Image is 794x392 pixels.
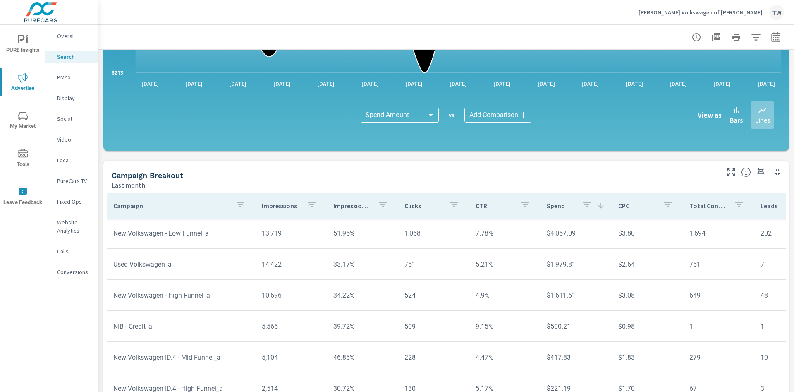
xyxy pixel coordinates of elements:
p: Local [57,156,91,164]
td: $4,057.09 [540,223,611,244]
button: Make Fullscreen [725,166,738,179]
td: $1,979.81 [540,254,611,275]
p: Clicks [404,202,442,210]
td: $1.83 [612,347,683,368]
button: Apply Filters [748,29,764,46]
div: Video [45,133,98,146]
text: $213 [112,70,123,76]
td: 4.9% [469,285,540,306]
p: Impression Share [333,202,371,210]
td: $0.98 [612,316,683,337]
td: 5,565 [255,316,326,337]
span: Advertise [3,73,43,93]
button: Select Date Range [768,29,784,46]
td: $500.21 [540,316,611,337]
div: Conversions [45,266,98,278]
td: New Volkswagen ID.4 - Mid Funnel_a [107,347,255,368]
h6: View as [698,111,722,119]
span: Spend Amount [366,111,409,119]
div: Add Comparison [464,108,531,123]
td: New Volkswagen - High Funnel_a [107,285,255,306]
p: CTR [476,202,514,210]
span: My Market [3,111,43,131]
td: 9.15% [469,316,540,337]
td: 649 [683,285,754,306]
td: New Volkswagen - Low Funnel_a [107,223,255,244]
td: 10,696 [255,285,326,306]
div: Social [45,113,98,125]
p: Search [57,53,91,61]
td: 5.21% [469,254,540,275]
span: Leave Feedback [3,187,43,207]
div: nav menu [0,25,45,215]
p: [DATE] [356,79,385,88]
td: $1,611.61 [540,285,611,306]
p: Bars [730,115,743,125]
td: 1,694 [683,223,754,244]
p: [DATE] [444,79,473,88]
p: [DATE] [664,79,693,88]
div: Fixed Ops [45,195,98,208]
p: [DATE] [752,79,781,88]
p: [DATE] [223,79,252,88]
td: 509 [398,316,469,337]
p: [DATE] [708,79,737,88]
td: $417.83 [540,347,611,368]
td: 1 [683,316,754,337]
span: PURE Insights [3,35,43,55]
p: Website Analytics [57,218,91,235]
span: This is a summary of Search performance results by campaign. Each column can be sorted. [741,167,751,177]
td: 33.17% [327,254,398,275]
span: Add Comparison [469,111,518,119]
div: Spend Amount [361,108,439,123]
div: TW [769,5,784,20]
button: Print Report [728,29,744,46]
div: PMAX [45,71,98,84]
td: 14,422 [255,254,326,275]
td: 228 [398,347,469,368]
td: 5,104 [255,347,326,368]
div: Display [45,92,98,104]
p: Campaign [113,202,229,210]
p: Overall [57,32,91,40]
button: "Export Report to PDF" [708,29,725,46]
div: Calls [45,245,98,257]
td: 46.85% [327,347,398,368]
p: Calls [57,247,91,255]
p: Lines [755,115,770,125]
p: Conversions [57,268,91,276]
td: $3.80 [612,223,683,244]
p: vs [439,111,464,119]
td: 751 [398,254,469,275]
p: Social [57,115,91,123]
td: NIB - Credit_a [107,316,255,337]
td: 13,719 [255,223,326,244]
div: Website Analytics [45,216,98,237]
td: $3.08 [612,285,683,306]
p: Spend [547,202,575,210]
p: PMAX [57,73,91,82]
td: 279 [683,347,754,368]
p: Last month [112,180,145,190]
span: Save this to your personalized report [754,166,768,179]
h5: Campaign Breakout [112,171,183,180]
td: Used Volkswagen_a [107,254,255,275]
p: [DATE] [399,79,428,88]
p: CPC [618,202,656,210]
div: Local [45,154,98,166]
td: 51.95% [327,223,398,244]
p: [DATE] [576,79,605,88]
td: 4.47% [469,347,540,368]
td: 524 [398,285,469,306]
p: [DATE] [268,79,297,88]
td: 751 [683,254,754,275]
p: Impressions [262,202,300,210]
p: Display [57,94,91,102]
td: 1,068 [398,223,469,244]
p: [DATE] [532,79,561,88]
p: [DATE] [179,79,208,88]
div: Overall [45,30,98,42]
p: Video [57,135,91,144]
p: [DATE] [620,79,649,88]
button: Minimize Widget [771,166,784,179]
